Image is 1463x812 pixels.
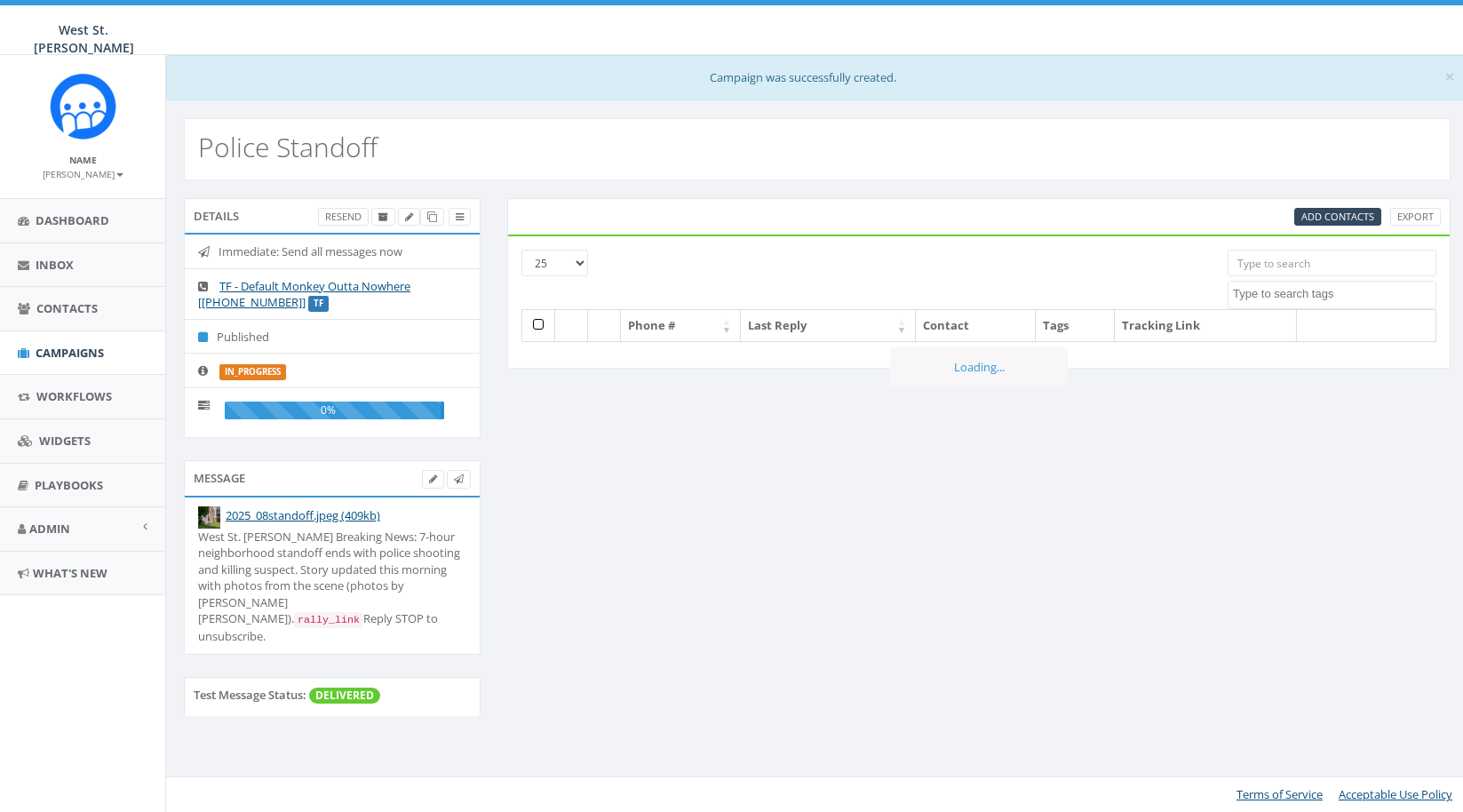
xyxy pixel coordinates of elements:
th: Tags [1036,310,1116,341]
label: Test Message Status: [194,687,306,704]
span: Inbox [36,257,74,273]
span: Send Test Message [454,472,464,485]
textarea: Search [1233,286,1435,302]
span: Edit Campaign Body [429,472,437,485]
span: Playbooks [35,477,103,493]
button: Close [1444,68,1455,86]
label: TF [308,296,329,312]
a: Acceptable Use Policy [1339,786,1452,802]
a: [PERSON_NAME] [43,165,123,181]
a: Terms of Service [1236,786,1323,802]
span: Archive Campaign [378,210,388,223]
input: Type to search [1228,250,1436,276]
a: Add Contacts [1294,208,1381,227]
span: Admin [29,521,70,537]
span: Workflows [36,388,112,404]
span: Dashboard [36,212,109,228]
th: Contact [916,310,1036,341]
div: 0% [225,402,444,419]
i: Immediate: Send all messages now [198,246,219,258]
a: Export [1390,208,1441,227]
code: rally_link [294,612,363,628]
span: × [1444,64,1455,89]
h2: Police Standoff [198,132,378,162]
span: View Campaign Delivery Statistics [456,210,464,223]
div: West St. [PERSON_NAME] Breaking News: 7-hour neighborhood standoff ends with police shooting and ... [198,529,466,645]
th: Last Reply [741,310,916,341]
span: Add Contacts [1301,210,1374,223]
small: [PERSON_NAME] [43,168,123,180]
span: Clone Campaign [427,210,437,223]
span: What's New [33,565,107,581]
a: 2025_08standoff.jpeg (409kb) [226,507,380,523]
span: DELIVERED [309,688,380,704]
span: West St. [PERSON_NAME] [34,21,134,56]
a: TF - Default Monkey Outta Nowhere [[PHONE_NUMBER]] [198,278,410,311]
th: Tracking Link [1115,310,1297,341]
div: Message [184,460,481,496]
span: Edit Campaign Title [405,210,413,223]
div: Loading... [890,347,1068,387]
i: Published [198,331,217,343]
div: Details [184,198,481,234]
small: Name [69,154,97,166]
th: Phone # [621,310,741,341]
a: Resend [318,208,369,227]
li: Published [185,319,480,354]
span: CSV files only [1301,210,1374,223]
label: in_progress [219,364,286,380]
span: Contacts [36,300,98,316]
li: Immediate: Send all messages now [185,235,480,269]
img: Rally_Corp_Icon_1.png [50,73,116,139]
span: Campaigns [36,345,104,361]
span: Widgets [39,433,91,449]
